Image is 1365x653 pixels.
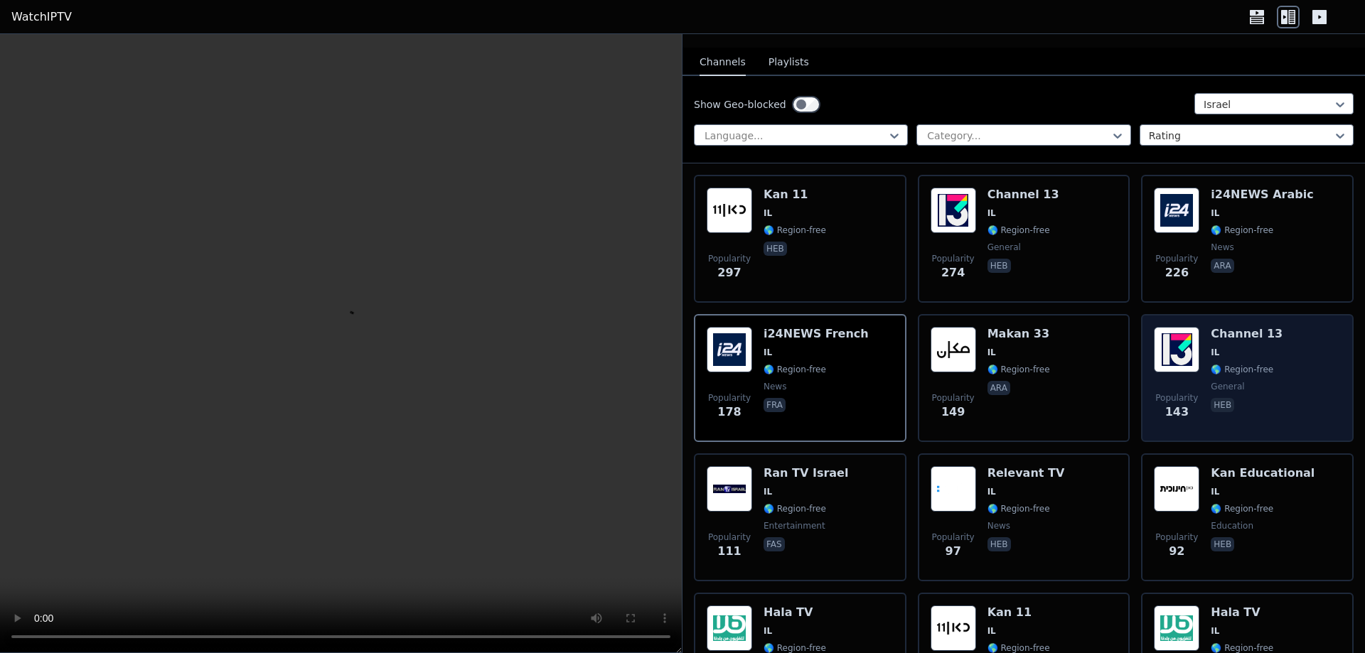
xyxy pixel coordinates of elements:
p: fra [764,398,786,412]
span: Popularity [708,253,751,264]
span: 149 [941,404,965,421]
span: entertainment [764,520,825,531]
span: 🌎 Region-free [764,225,826,236]
p: heb [764,242,787,256]
span: Popularity [1155,253,1198,264]
span: Popularity [932,392,975,404]
p: ara [1211,259,1233,273]
img: Channel 13 [931,188,976,233]
p: heb [987,259,1011,273]
p: fas [764,537,785,551]
span: 111 [717,543,741,560]
h6: Channel 13 [1211,327,1283,341]
h6: Kan Educational [1211,466,1315,480]
span: IL [987,625,996,637]
span: Popularity [1155,531,1198,543]
span: general [1211,381,1244,392]
p: heb [987,537,1011,551]
span: Popularity [708,392,751,404]
span: 🌎 Region-free [987,364,1050,375]
h6: Hala TV [1211,605,1273,620]
span: education [1211,520,1253,531]
img: Kan 11 [707,188,752,233]
h6: Kan 11 [764,188,826,202]
button: Playlists [769,49,809,76]
h6: Makan 33 [987,327,1050,341]
span: 178 [717,404,741,421]
h6: i24NEWS French [764,327,869,341]
span: Popularity [932,253,975,264]
span: IL [1211,486,1219,497]
h6: Channel 13 [987,188,1059,202]
span: 🌎 Region-free [987,503,1050,514]
span: 97 [946,543,961,560]
img: Relevant TV [931,466,976,512]
span: Popularity [1155,392,1198,404]
span: 226 [1165,264,1189,281]
img: Hala TV [1154,605,1199,651]
img: Kan Educational [1154,466,1199,512]
a: WatchIPTV [11,9,72,26]
span: 143 [1165,404,1189,421]
span: IL [987,207,996,219]
span: news [764,381,786,392]
span: 🌎 Region-free [1211,503,1273,514]
span: news [1211,242,1233,253]
h6: Ran TV Israel [764,466,848,480]
img: i24NEWS Arabic [1154,188,1199,233]
span: Popularity [708,531,751,543]
button: Channels [700,49,746,76]
label: Show Geo-blocked [694,97,786,112]
span: 🌎 Region-free [1211,364,1273,375]
span: 🌎 Region-free [764,364,826,375]
span: 🌎 Region-free [1211,225,1273,236]
img: Makan 33 [931,327,976,372]
span: IL [764,486,772,497]
img: Hala TV [707,605,752,651]
p: heb [1211,398,1234,412]
img: i24NEWS French [707,327,752,372]
img: Channel 13 [1154,327,1199,372]
span: 92 [1169,543,1184,560]
span: 297 [717,264,741,281]
h6: Relevant TV [987,466,1065,480]
h6: i24NEWS Arabic [1211,188,1313,202]
span: news [987,520,1010,531]
span: Popularity [932,531,975,543]
span: IL [987,347,996,358]
span: IL [764,625,772,637]
span: IL [1211,347,1219,358]
span: 🌎 Region-free [987,225,1050,236]
h6: Kan 11 [987,605,1050,620]
p: heb [1211,537,1234,551]
span: IL [764,347,772,358]
span: 🌎 Region-free [764,503,826,514]
img: Kan 11 [931,605,976,651]
span: IL [987,486,996,497]
p: ara [987,381,1010,395]
span: IL [764,207,772,219]
span: IL [1211,207,1219,219]
span: general [987,242,1021,253]
h6: Hala TV [764,605,826,620]
img: Ran TV Israel [707,466,752,512]
span: IL [1211,625,1219,637]
span: 274 [941,264,965,281]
